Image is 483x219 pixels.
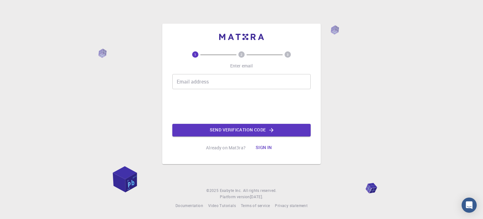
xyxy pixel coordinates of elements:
[275,203,308,208] span: Privacy statement
[194,52,196,57] text: 1
[220,187,242,194] a: Exabyte Inc.
[206,145,246,151] p: Already on Mat3ra?
[243,187,277,194] span: All rights reserved.
[250,194,263,199] span: [DATE] .
[208,203,236,209] a: Video Tutorials
[287,52,289,57] text: 3
[241,203,270,209] a: Terms of service
[250,194,263,200] a: [DATE].
[230,63,253,69] p: Enter email
[175,203,203,208] span: Documentation
[194,94,289,119] iframe: reCAPTCHA
[462,198,477,213] div: Open Intercom Messenger
[275,203,308,209] a: Privacy statement
[220,194,250,200] span: Platform version
[241,52,242,57] text: 2
[175,203,203,209] a: Documentation
[206,187,219,194] span: © 2025
[208,203,236,208] span: Video Tutorials
[241,203,270,208] span: Terms of service
[251,141,277,154] button: Sign in
[172,124,311,136] button: Send verification code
